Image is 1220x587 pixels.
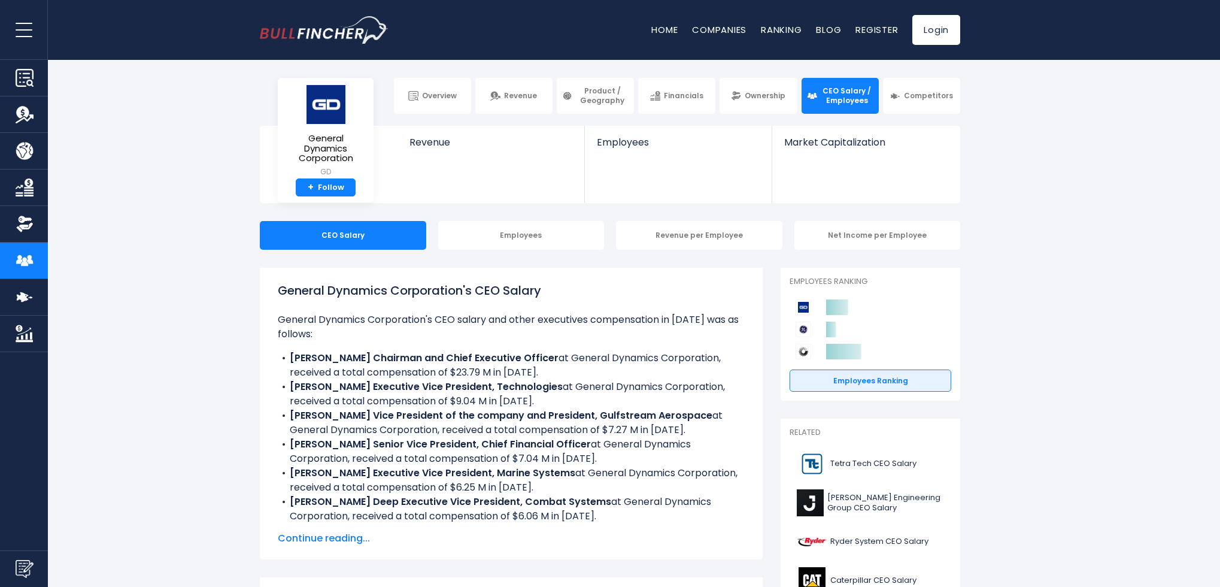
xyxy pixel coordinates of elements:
[796,299,811,315] img: General Dynamics Corporation competitors logo
[784,137,947,148] span: Market Capitalization
[287,134,364,164] span: General Dynamics Corporation
[278,282,745,299] h1: General Dynamics Corporation's CEO Salary
[260,16,389,44] a: Go to homepage
[720,78,797,114] a: Ownership
[664,91,703,101] span: Financials
[790,486,951,519] a: [PERSON_NAME] Engineering Group CEO Salary
[278,313,745,341] p: General Dynamics Corporation's CEO salary and other executives compensation in [DATE] was as foll...
[816,23,841,36] a: Blog
[278,380,745,409] li: at General Dynamics Corporation, received a total compensation of $9.04 M in [DATE].
[290,437,591,451] b: [PERSON_NAME] Senior Vice President, Chief Financial Officer
[904,91,953,101] span: Competitors
[790,428,951,438] p: Related
[287,167,364,177] small: GD
[692,23,746,36] a: Companies
[438,221,605,250] div: Employees
[260,221,426,250] div: CEO Salary
[597,137,759,148] span: Employees
[16,215,34,233] img: Ownership
[394,78,471,114] a: Overview
[794,221,961,250] div: Net Income per Employee
[475,78,553,114] a: Revenue
[278,531,745,546] span: Continue reading...
[290,351,559,365] b: [PERSON_NAME] Chairman and Chief Executive Officer
[557,78,634,114] a: Product / Geography
[855,23,898,36] a: Register
[796,344,811,359] img: RTX Corporation competitors logo
[290,495,611,509] b: [PERSON_NAME] Deep Executive Vice President, Combat Systems
[278,409,745,437] li: at General Dynamics Corporation, received a total compensation of $7.27 M in [DATE].
[409,137,573,148] span: Revenue
[821,86,873,105] span: CEO Salary / Employees
[287,84,365,178] a: General Dynamics Corporation GD
[585,126,771,168] a: Employees
[638,78,715,114] a: Financials
[790,447,951,480] a: Tetra Tech CEO Salary
[278,351,745,380] li: at General Dynamics Corporation, received a total compensation of $23.79 M in [DATE].
[802,78,879,114] a: CEO Salary / Employees
[830,459,916,469] span: Tetra Tech CEO Salary
[278,466,745,495] li: at General Dynamics Corporation, received a total compensation of $6.25 M in [DATE].
[830,537,928,547] span: Ryder System CEO Salary
[827,493,944,513] span: [PERSON_NAME] Engineering Group CEO Salary
[290,466,575,480] b: [PERSON_NAME] Executive Vice President, Marine Systems
[830,576,916,586] span: Caterpillar CEO Salary
[790,525,951,558] a: Ryder System CEO Salary
[790,370,951,392] a: Employees Ranking
[576,86,629,105] span: Product / Geography
[651,23,678,36] a: Home
[912,15,960,45] a: Login
[290,409,712,422] b: [PERSON_NAME] Vice President of the company and President, Gulfstream Aerospace
[797,489,824,516] img: J logo
[761,23,802,36] a: Ranking
[797,450,827,477] img: TTEK logo
[745,91,785,101] span: Ownership
[278,495,745,524] li: at General Dynamics Corporation, received a total compensation of $6.06 M in [DATE].
[260,16,389,44] img: bullfincher logo
[308,182,314,193] strong: +
[278,437,745,466] li: at General Dynamics Corporation, received a total compensation of $7.04 M in [DATE].
[504,91,537,101] span: Revenue
[796,322,811,337] img: GE Aerospace competitors logo
[290,380,563,394] b: [PERSON_NAME] Executive Vice President, Technologies
[772,126,959,168] a: Market Capitalization
[296,178,356,197] a: +Follow
[790,277,951,287] p: Employees Ranking
[797,528,827,555] img: R logo
[397,126,585,168] a: Revenue
[616,221,782,250] div: Revenue per Employee
[422,91,457,101] span: Overview
[883,78,960,114] a: Competitors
